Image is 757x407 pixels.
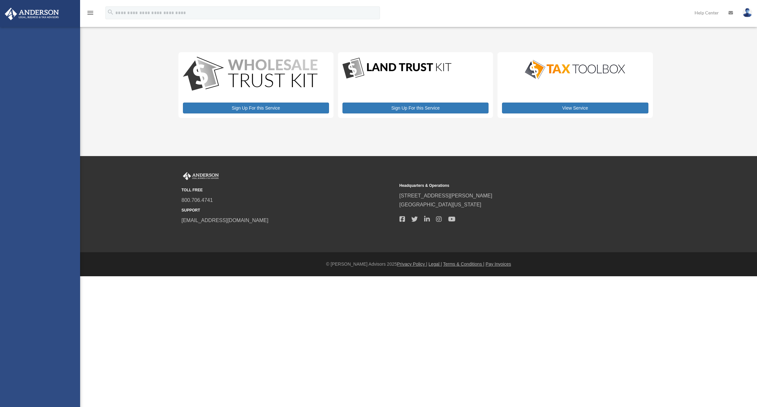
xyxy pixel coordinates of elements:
[743,8,752,17] img: User Pic
[182,187,395,194] small: TOLL FREE
[86,11,94,17] a: menu
[486,262,511,267] a: Pay Invoices
[3,8,61,20] img: Anderson Advisors Platinum Portal
[182,172,220,180] img: Anderson Advisors Platinum Portal
[429,262,442,267] a: Legal |
[342,103,489,113] a: Sign Up For this Service
[399,193,492,198] a: [STREET_ADDRESS][PERSON_NAME]
[183,103,329,113] a: Sign Up For this Service
[399,202,481,207] a: [GEOGRAPHIC_DATA][US_STATE]
[399,182,613,189] small: Headquarters & Operations
[183,57,317,92] img: WS-Trust-Kit-lgo-1.jpg
[397,262,427,267] a: Privacy Policy |
[182,218,268,223] a: [EMAIL_ADDRESS][DOMAIN_NAME]
[80,260,757,268] div: © [PERSON_NAME] Advisors 2025
[502,103,648,113] a: View Service
[443,262,484,267] a: Terms & Conditions |
[182,197,213,203] a: 800.706.4741
[86,9,94,17] i: menu
[107,9,114,16] i: search
[342,57,451,80] img: LandTrust_lgo-1.jpg
[182,207,395,214] small: SUPPORT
